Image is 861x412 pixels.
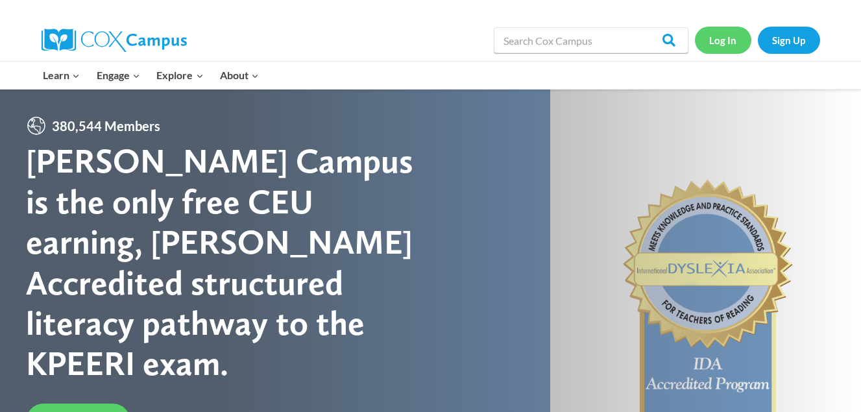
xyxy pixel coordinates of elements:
nav: Primary Navigation [35,62,267,89]
nav: Secondary Navigation [695,27,820,53]
span: 380,544 Members [47,115,165,136]
img: Cox Campus [42,29,187,52]
div: [PERSON_NAME] Campus is the only free CEU earning, [PERSON_NAME] Accredited structured literacy p... [26,141,431,383]
a: Sign Up [758,27,820,53]
a: Log In [695,27,751,53]
button: Child menu of Explore [149,62,212,89]
button: Child menu of Engage [88,62,149,89]
input: Search Cox Campus [494,27,688,53]
button: Child menu of About [212,62,267,89]
button: Child menu of Learn [35,62,89,89]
